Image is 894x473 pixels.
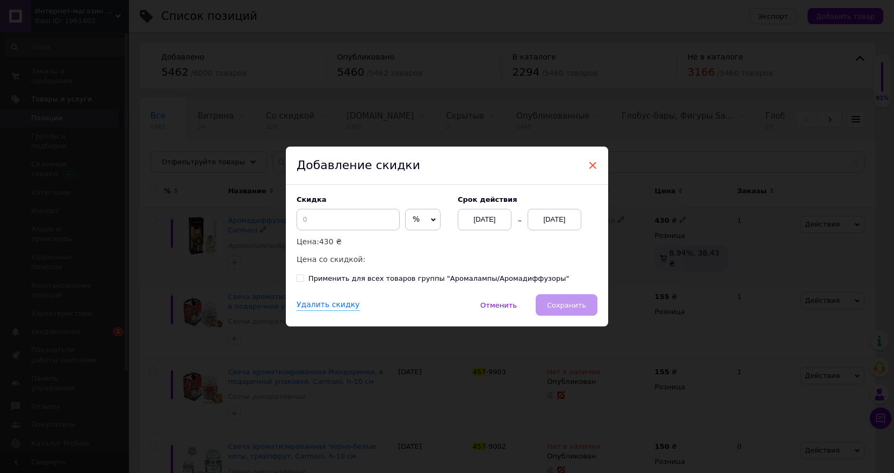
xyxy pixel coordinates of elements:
[588,156,597,174] span: ×
[297,300,359,311] div: Удалить скидку
[297,236,447,248] p: Цена:
[528,209,581,230] div: [DATE]
[319,237,342,246] span: 430 ₴
[297,253,447,265] p: Цена со скидкой:
[297,209,400,230] input: 0
[469,294,528,316] button: Отменить
[480,301,517,309] span: Отменить
[458,195,597,203] label: Cрок действия
[413,215,420,223] span: %
[308,274,569,283] div: Применить для всех товаров группы "Аромалампы/Аромадиффузоры"
[458,209,511,230] div: [DATE]
[297,195,327,203] span: Скидка
[297,158,420,172] span: Добавление скидки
